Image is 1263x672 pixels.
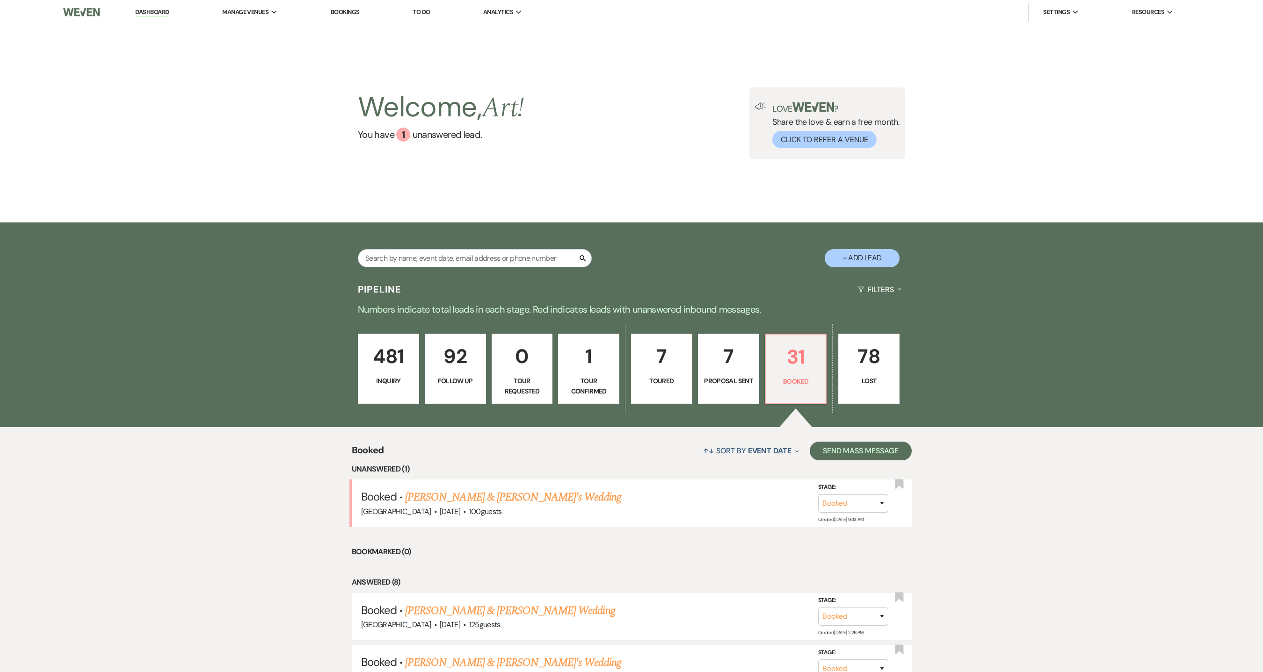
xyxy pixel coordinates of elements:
span: [GEOGRAPHIC_DATA] [361,620,431,629]
a: 0Tour Requested [492,334,553,404]
span: 100 guests [469,507,502,516]
div: Share the love & earn a free month. [767,102,900,148]
input: Search by name, event date, email address or phone number [358,249,592,267]
p: Love ? [772,102,900,113]
a: 92Follow Up [425,334,486,404]
span: Manage Venues [222,7,269,17]
a: 7Toured [631,334,692,404]
button: Click to Refer a Venue [772,131,877,148]
span: 125 guests [469,620,501,629]
li: Bookmarked (0) [352,546,912,558]
button: Send Mass Message [810,442,912,460]
p: 1 [564,341,613,372]
p: Follow Up [431,376,480,386]
span: ↑↓ [703,446,714,456]
p: Tour Requested [498,376,547,397]
button: + Add Lead [825,249,900,267]
p: 7 [704,341,753,372]
span: [GEOGRAPHIC_DATA] [361,507,431,516]
p: 31 [771,341,820,372]
h2: Welcome, [358,87,524,128]
label: Stage: [818,482,888,493]
a: Bookings [331,8,360,16]
span: Booked [361,655,397,669]
p: Toured [637,376,686,386]
p: 92 [431,341,480,372]
button: Filters [854,277,905,302]
p: Inquiry [364,376,413,386]
img: weven-logo-green.svg [792,102,834,112]
span: [DATE] [440,620,460,629]
span: Booked [361,603,397,617]
span: [DATE] [440,507,460,516]
label: Stage: [818,647,888,658]
label: Stage: [818,595,888,606]
li: Answered (8) [352,576,912,588]
p: Lost [844,376,893,386]
span: Created: [DATE] 2:26 PM [818,629,864,636]
p: Tour Confirmed [564,376,613,397]
span: Booked [361,489,397,504]
p: Proposal Sent [704,376,753,386]
a: [PERSON_NAME] & [PERSON_NAME] Wedding [405,602,615,619]
a: 481Inquiry [358,334,419,404]
div: 1 [396,128,410,142]
a: Dashboard [135,8,169,17]
a: [PERSON_NAME] & [PERSON_NAME]'s Wedding [405,489,621,506]
span: Art ! [482,86,524,129]
a: 31Booked [765,334,827,404]
span: Booked [352,443,384,463]
p: Booked [771,376,820,386]
p: 481 [364,341,413,372]
a: You have 1 unanswered lead. [358,128,524,142]
img: Weven Logo [63,2,100,22]
li: Unanswered (1) [352,463,912,475]
span: Analytics [483,7,513,17]
p: Numbers indicate total leads in each stage. Red indicates leads with unanswered inbound messages. [295,302,968,317]
span: Created: [DATE] 9:33 AM [818,516,864,522]
p: 78 [844,341,893,372]
a: 78Lost [838,334,900,404]
p: 0 [498,341,547,372]
img: loud-speaker-illustration.svg [755,102,767,110]
a: 7Proposal Sent [698,334,759,404]
a: 1Tour Confirmed [558,334,619,404]
a: [PERSON_NAME] & [PERSON_NAME]'s Wedding [405,654,621,671]
span: Resources [1132,7,1164,17]
button: Sort By Event Date [699,438,802,463]
span: Settings [1043,7,1070,17]
p: 7 [637,341,686,372]
h3: Pipeline [358,283,402,296]
span: Event Date [748,446,791,456]
a: To Do [413,8,430,16]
